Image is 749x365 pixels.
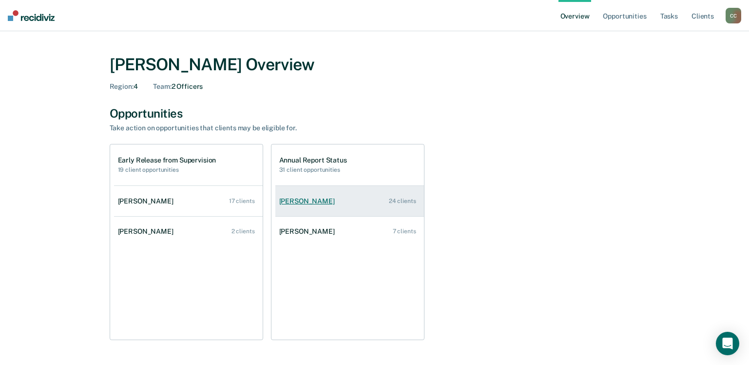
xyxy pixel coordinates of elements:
[8,10,55,21] img: Recidiviz
[279,227,339,236] div: [PERSON_NAME]
[716,332,739,355] div: Open Intercom Messenger
[153,82,171,90] span: Team :
[279,166,347,173] h2: 31 client opportunities
[110,106,640,121] div: Opportunities
[153,82,203,91] div: 2 Officers
[393,228,416,235] div: 7 clients
[229,198,255,204] div: 17 clients
[726,8,741,23] div: C C
[118,166,216,173] h2: 19 client opportunities
[279,156,347,164] h1: Annual Report Status
[726,8,741,23] button: CC
[231,228,255,235] div: 2 clients
[118,156,216,164] h1: Early Release from Supervision
[110,82,134,90] span: Region :
[118,227,177,236] div: [PERSON_NAME]
[118,197,177,205] div: [PERSON_NAME]
[275,218,424,245] a: [PERSON_NAME] 7 clients
[110,55,640,75] div: [PERSON_NAME] Overview
[389,198,416,204] div: 24 clients
[110,82,138,91] div: 4
[114,187,263,215] a: [PERSON_NAME] 17 clients
[114,218,263,245] a: [PERSON_NAME] 2 clients
[275,187,424,215] a: [PERSON_NAME] 24 clients
[279,197,339,205] div: [PERSON_NAME]
[110,124,451,132] div: Take action on opportunities that clients may be eligible for.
